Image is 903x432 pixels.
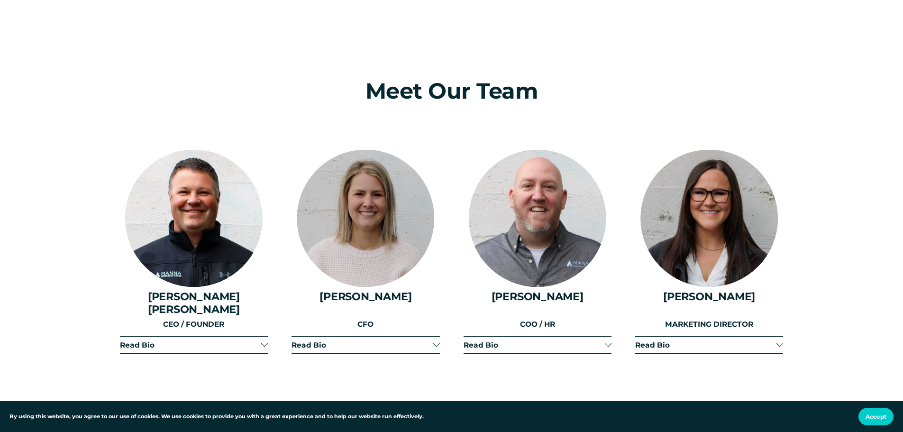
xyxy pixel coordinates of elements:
[9,413,424,421] p: By using this website, you agree to our use of cookies. We use cookies to provide you with a grea...
[464,319,611,331] p: COO / HR
[464,290,611,303] h4: [PERSON_NAME]
[292,340,433,349] span: Read Bio
[292,290,439,303] h4: [PERSON_NAME]
[120,319,268,331] p: CEO / FOUNDER
[120,290,268,315] h4: [PERSON_NAME] [PERSON_NAME]
[635,290,783,303] h4: [PERSON_NAME]
[635,340,776,349] span: Read Bio
[120,340,261,349] span: Read Bio
[292,337,439,353] button: Read Bio
[866,413,886,420] span: Accept
[292,319,439,331] p: CFO
[464,337,611,353] button: Read Bio
[635,337,783,353] button: Read Bio
[858,408,894,425] button: Accept
[120,337,268,353] button: Read Bio
[365,77,538,104] span: Meet Our Team
[464,340,605,349] span: Read Bio
[635,319,783,331] p: MARKETING DIRECTOR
